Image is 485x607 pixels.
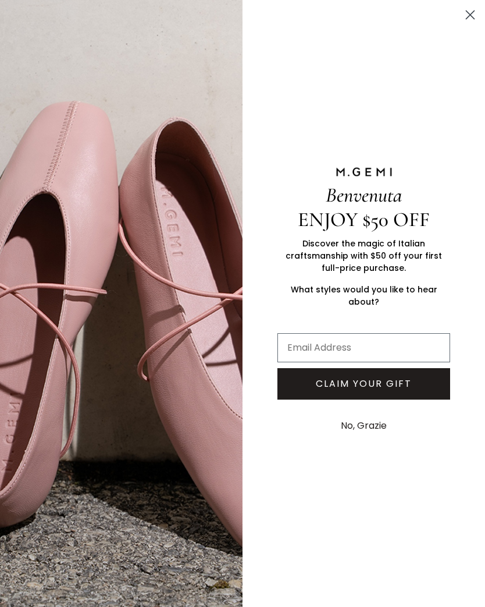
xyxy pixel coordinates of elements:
span: What styles would you like to hear about? [291,284,437,308]
button: CLAIM YOUR GIFT [277,368,450,400]
span: ENJOY $50 OFF [298,207,430,232]
span: Discover the magic of Italian craftsmanship with $50 off your first full-price purchase. [286,238,442,274]
button: No, Grazie [335,411,393,440]
button: Close dialog [460,5,480,25]
img: M.GEMI [335,167,393,177]
input: Email Address [277,333,450,362]
span: Benvenuta [326,183,402,207]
